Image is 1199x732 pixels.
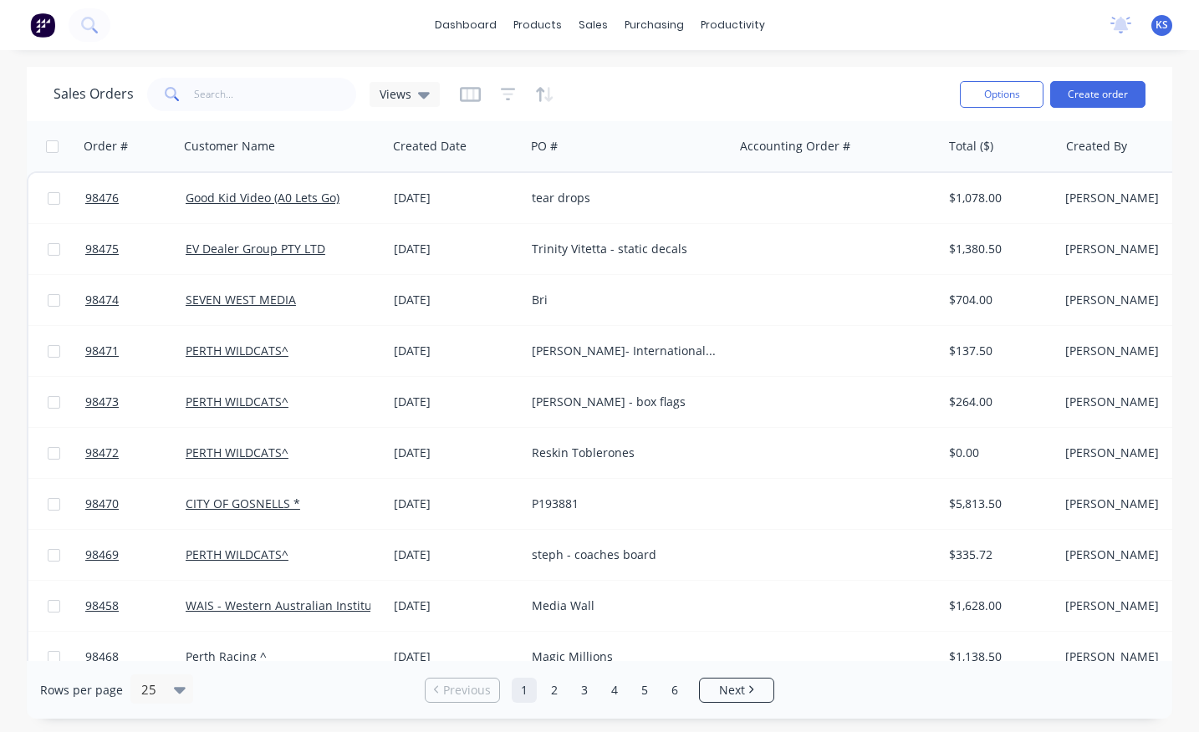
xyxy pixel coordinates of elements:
div: $137.50 [949,343,1047,359]
div: Created Date [393,138,467,155]
a: WAIS - Western Australian Institute of Sport [186,597,431,613]
div: [DATE] [394,496,518,512]
div: $1,138.50 [949,648,1047,665]
a: 98469 [85,530,186,580]
a: CITY OF GOSNELLS * [186,496,300,511]
a: PERTH WILDCATS^ [186,343,288,358]
div: $5,813.50 [949,496,1047,512]
div: $1,628.00 [949,597,1047,614]
ul: Pagination [418,678,781,703]
a: 98458 [85,581,186,631]
span: 98468 [85,648,119,665]
div: [DATE] [394,648,518,665]
a: 98471 [85,326,186,376]
a: PERTH WILDCATS^ [186,546,288,562]
a: PERTH WILDCATS^ [186,394,288,409]
div: Order # [84,138,128,155]
span: Previous [443,682,491,699]
a: EV Dealer Group PTY LTD [186,241,325,257]
a: 98474 [85,275,186,325]
div: Created By [1066,138,1127,155]
input: Search... [194,78,357,111]
span: Views [380,85,411,103]
div: [DATE] [394,292,518,308]
div: Total ($) [949,138,993,155]
div: Bri [532,292,717,308]
div: productivity [692,13,773,38]
span: 98476 [85,190,119,206]
div: [DATE] [394,343,518,359]
div: tear drops [532,190,717,206]
a: 98473 [85,377,186,427]
a: Perth Racing ^ [186,648,267,664]
button: Create order [1050,81,1145,108]
span: 98475 [85,241,119,257]
div: steph - coaches board [532,546,717,563]
a: Previous page [426,682,499,699]
div: Reskin Toblerones [532,445,717,461]
a: Page 5 [632,678,657,703]
a: 98470 [85,479,186,529]
a: PERTH WILDCATS^ [186,445,288,460]
div: $1,078.00 [949,190,1047,206]
span: 98473 [85,394,119,410]
a: 98476 [85,173,186,223]
button: Options [960,81,1043,108]
div: Trinity Vitetta - static decals [532,241,717,257]
h1: Sales Orders [54,86,134,102]
div: [DATE] [394,546,518,563]
div: $335.72 [949,546,1047,563]
a: Page 4 [602,678,627,703]
a: 98468 [85,632,186,682]
a: Page 1 is your current page [512,678,537,703]
span: KS [1156,18,1168,33]
div: Media Wall [532,597,717,614]
div: $0.00 [949,445,1047,461]
span: Rows per page [40,682,123,699]
a: Next page [700,682,773,699]
span: 98469 [85,546,119,563]
span: 98458 [85,597,119,614]
span: 98471 [85,343,119,359]
a: Good Kid Video (A0 Lets Go) [186,190,339,206]
span: 98472 [85,445,119,461]
div: [PERSON_NAME] - box flags [532,394,717,410]
img: Factory [30,13,55,38]
span: Next [719,682,745,699]
a: Page 6 [662,678,687,703]
div: [PERSON_NAME]- International series [532,343,717,359]
div: $704.00 [949,292,1047,308]
div: P193881 [532,496,717,512]
div: sales [570,13,616,38]
a: dashboard [426,13,505,38]
div: [DATE] [394,394,518,410]
a: 98472 [85,428,186,478]
div: purchasing [616,13,692,38]
a: 98475 [85,224,186,274]
div: [DATE] [394,597,518,614]
div: [DATE] [394,190,518,206]
div: Customer Name [184,138,275,155]
span: 98474 [85,292,119,308]
div: $264.00 [949,394,1047,410]
div: Accounting Order # [740,138,850,155]
div: $1,380.50 [949,241,1047,257]
div: products [505,13,570,38]
div: [DATE] [394,445,518,461]
div: PO # [531,138,558,155]
div: Magic Millions [532,648,717,665]
a: Page 2 [542,678,567,703]
a: Page 3 [572,678,597,703]
a: SEVEN WEST MEDIA [186,292,296,308]
span: 98470 [85,496,119,512]
div: [DATE] [394,241,518,257]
